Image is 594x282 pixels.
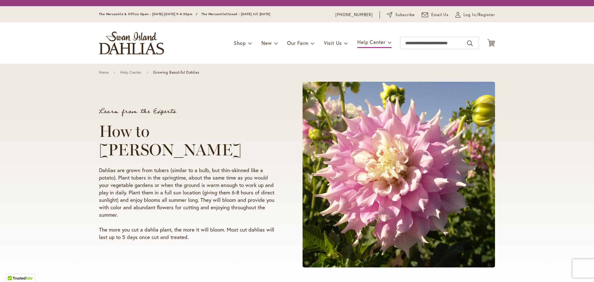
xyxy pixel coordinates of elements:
[99,70,109,75] a: Home
[99,108,279,115] p: Learn from the Experts
[261,40,272,46] span: New
[395,12,415,18] span: Subscribe
[324,40,342,46] span: Visit Us
[431,12,449,18] span: Email Us
[99,122,279,159] h1: How to [PERSON_NAME]
[463,12,495,18] span: Log In/Register
[153,70,199,75] span: Growing Beautiful Dahlias
[99,226,279,241] p: The more you cut a dahlia plant, the more it will bloom. Most cut dahlias will last up to 5 days ...
[287,40,308,46] span: Our Farm
[99,167,279,219] p: Dahlias are grown from tubers (similar to a bulb, but thin-skinned like a potato). Plant tubers i...
[357,39,385,45] span: Help Center
[387,12,415,18] a: Subscribe
[99,12,226,16] span: The Mercantile & Office Open - [DATE]-[DATE] 9-4:30pm / The Mercantile
[226,12,270,16] span: Closed - [DATE] till [DATE]
[120,70,142,75] a: Help Center
[467,38,473,48] button: Search
[335,12,373,18] a: [PHONE_NUMBER]
[422,12,449,18] a: Email Us
[455,12,495,18] a: Log In/Register
[234,40,246,46] span: Shop
[99,32,164,54] a: store logo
